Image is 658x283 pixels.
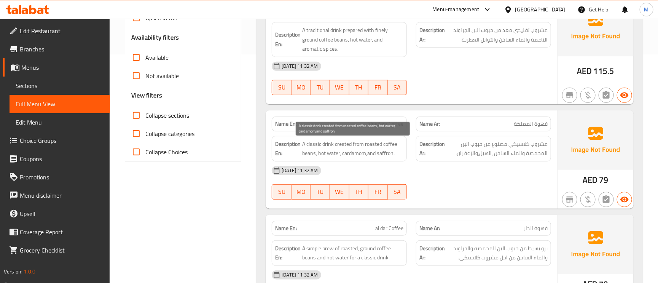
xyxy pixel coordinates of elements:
[145,71,179,80] span: Not available
[371,186,385,197] span: FR
[16,81,104,90] span: Sections
[419,139,445,158] strong: Description Ar:
[599,173,609,187] span: 79
[131,91,162,100] h3: View filters
[292,80,311,95] button: MO
[20,209,104,218] span: Upsell
[330,184,349,200] button: WE
[20,154,104,163] span: Coupons
[3,131,110,150] a: Choice Groups
[272,184,291,200] button: SU
[10,95,110,113] a: Full Menu View
[333,186,346,197] span: WE
[272,80,291,95] button: SU
[145,147,188,157] span: Collapse Choices
[524,224,548,232] span: قهوة الدار
[295,82,308,93] span: MO
[16,99,104,109] span: Full Menu View
[433,5,480,14] div: Menu-management
[3,40,110,58] a: Branches
[3,223,110,241] a: Coverage Report
[391,186,404,197] span: SA
[515,5,566,14] div: [GEOGRAPHIC_DATA]
[314,82,327,93] span: TU
[368,184,388,200] button: FR
[3,22,110,40] a: Edit Restaurant
[302,139,403,158] span: A classic drink created from roasted coffee beans, hot water, cardamom,and saffron.
[302,26,403,54] span: A traditional drink prepared with finely ground coffee beans, hot water, and aromatic spices.
[349,184,369,200] button: TH
[302,244,403,262] span: A simple brew of roasted, ground coffee beans and hot water for a classic drink.
[20,246,104,255] span: Grocery Checklist
[558,215,634,274] img: Ae5nvW7+0k+MAAAAAElFTkSuQmCC
[617,192,632,207] button: Available
[419,244,445,262] strong: Description Ar:
[419,224,440,232] strong: Name Ar:
[577,64,592,78] span: AED
[145,111,189,120] span: Collapse sections
[275,30,301,49] strong: Description En:
[419,26,445,44] strong: Description Ar:
[617,88,632,103] button: Available
[311,80,330,95] button: TU
[3,150,110,168] a: Coupons
[419,120,440,128] strong: Name Ar:
[562,192,577,207] button: Not branch specific item
[599,192,614,207] button: Not has choices
[20,26,104,35] span: Edit Restaurant
[3,241,110,259] a: Grocery Checklist
[558,110,634,170] img: Ae5nvW7+0k+MAAAAAElFTkSuQmCC
[3,205,110,223] a: Upsell
[275,244,301,262] strong: Description En:
[20,227,104,237] span: Coverage Report
[275,120,297,128] strong: Name En:
[352,82,366,93] span: TH
[20,136,104,145] span: Choice Groups
[330,80,349,95] button: WE
[275,224,297,232] strong: Name En:
[279,271,321,278] span: [DATE] 11:32 AM
[292,184,311,200] button: MO
[145,53,169,62] span: Available
[375,224,403,232] span: al dar Coffee
[20,173,104,182] span: Promotions
[21,63,104,72] span: Menus
[580,192,596,207] button: Purchased item
[20,45,104,54] span: Branches
[311,184,330,200] button: TU
[295,186,308,197] span: MO
[10,113,110,131] a: Edit Menu
[4,267,22,277] span: Version:
[24,267,35,277] span: 1.0.0
[446,26,548,44] span: مشروب تقليدي معد من حبوب البن الجراوند الناعمة والماء الساخن والتوابل العطرية.
[20,191,104,200] span: Menu disclaimer
[644,5,649,14] span: M
[16,118,104,127] span: Edit Menu
[352,186,366,197] span: TH
[333,82,346,93] span: WE
[145,13,177,22] span: Upsell items
[583,173,597,187] span: AED
[3,58,110,77] a: Menus
[391,82,404,93] span: SA
[446,139,548,158] span: مشروب كلاسيكي مصنوع من حبوب البن المحمصة والماء الساخن ,الهيل,والزعفران.
[368,80,388,95] button: FR
[514,120,548,128] span: قهوة المملكة
[314,186,327,197] span: TU
[131,33,179,42] h3: Availability filters
[446,244,548,262] span: برو بسيط من حبوب البن المحمصة والجراوند والماء الساخن من اجل مشروب كلاسيكي.
[275,186,288,197] span: SU
[279,167,321,174] span: [DATE] 11:32 AM
[368,120,403,128] span: Kingdom Coffee
[3,186,110,205] a: Menu disclaimer
[145,129,194,138] span: Collapse categories
[10,77,110,95] a: Sections
[279,62,321,70] span: [DATE] 11:32 AM
[275,139,301,158] strong: Description En:
[594,64,614,78] span: 115.5
[371,82,385,93] span: FR
[275,82,288,93] span: SU
[388,184,407,200] button: SA
[388,80,407,95] button: SA
[3,168,110,186] a: Promotions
